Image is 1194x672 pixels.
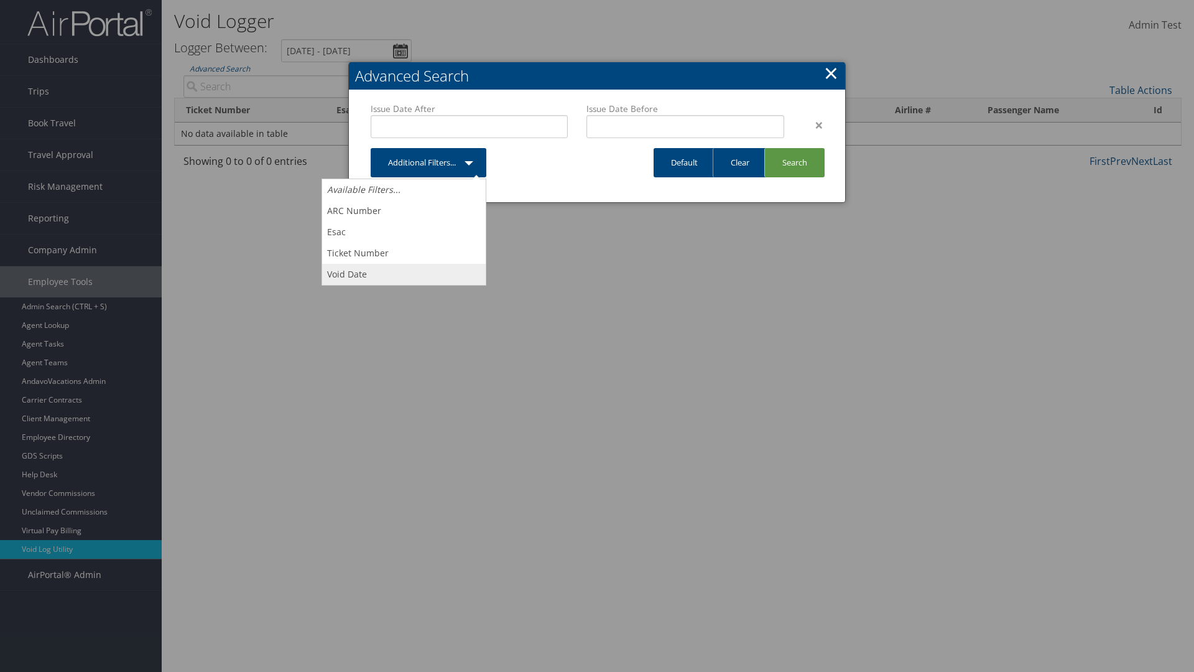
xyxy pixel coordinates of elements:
a: Additional Filters... [371,148,486,177]
div: × [794,118,833,133]
i: Available Filters... [327,184,400,195]
a: ARC Number [322,200,486,222]
a: Esac [322,222,486,243]
a: Clear [713,148,767,177]
a: Close [824,60,838,85]
label: Issue Date Before [586,103,784,115]
a: Default [654,148,715,177]
a: Void Date [322,264,486,285]
h2: Advanced Search [349,62,845,90]
label: Issue Date After [371,103,568,115]
a: Search [764,148,825,177]
a: Ticket Number [322,243,486,264]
